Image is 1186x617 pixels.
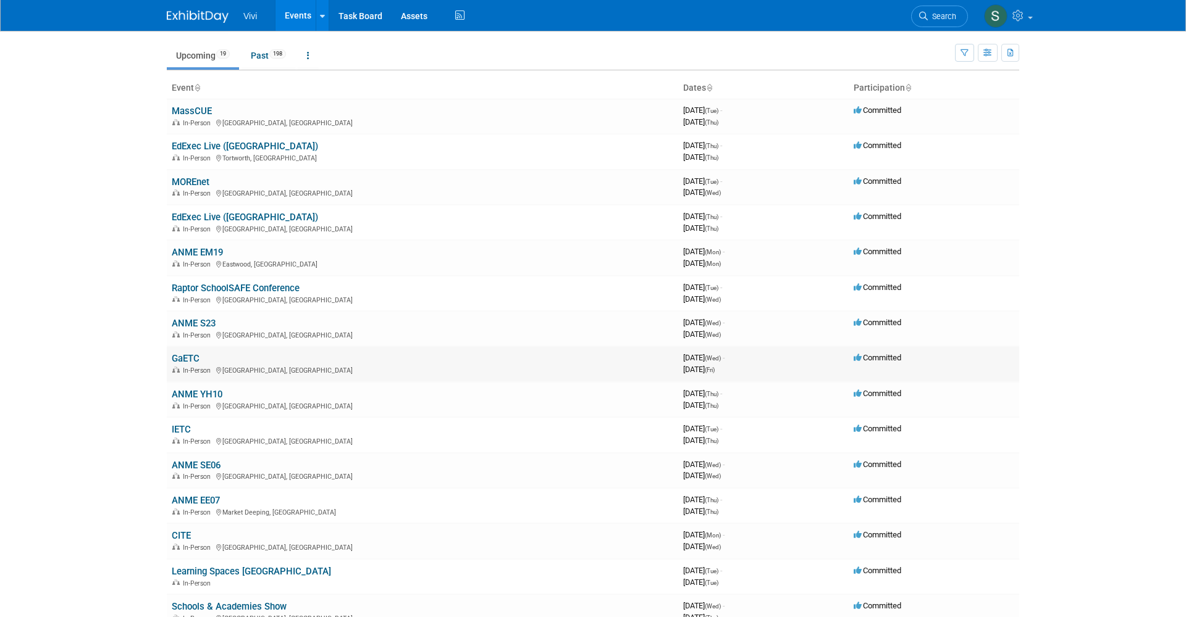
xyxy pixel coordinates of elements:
span: [DATE] [683,530,725,539]
div: [GEOGRAPHIC_DATA], [GEOGRAPHIC_DATA] [172,117,673,127]
span: [DATE] [683,141,722,150]
a: Sort by Start Date [706,83,712,93]
img: In-Person Event [172,579,180,586]
span: - [720,495,722,504]
span: - [720,389,722,398]
img: In-Person Event [172,331,180,337]
a: Sort by Participation Type [905,83,911,93]
span: [DATE] [683,106,722,115]
a: ANME EE07 [172,495,220,506]
img: In-Person Event [172,437,180,444]
span: [DATE] [683,318,725,327]
a: GaETC [172,353,200,364]
span: (Thu) [705,225,718,232]
span: (Thu) [705,154,718,161]
span: [DATE] [683,176,722,186]
span: 198 [269,49,286,59]
span: [DATE] [683,188,721,197]
a: Sort by Event Name [194,83,200,93]
span: [DATE] [683,365,715,374]
th: Dates [678,78,849,99]
div: Market Deeping, [GEOGRAPHIC_DATA] [172,507,673,516]
span: - [723,247,725,256]
span: Committed [854,530,901,539]
a: MassCUE [172,106,212,117]
div: [GEOGRAPHIC_DATA], [GEOGRAPHIC_DATA] [172,471,673,481]
span: In-Person [183,366,214,375]
img: In-Person Event [172,402,180,408]
span: [DATE] [683,283,722,292]
span: (Mon) [705,260,721,267]
span: [DATE] [683,471,721,480]
span: [DATE] [683,424,722,433]
span: In-Person [183,402,214,410]
div: Tortworth, [GEOGRAPHIC_DATA] [172,152,673,162]
img: ExhibitDay [167,10,229,23]
img: In-Person Event [172,366,180,373]
span: - [723,530,725,539]
span: Committed [854,601,901,610]
span: In-Person [183,473,214,481]
span: [DATE] [683,578,718,587]
span: (Thu) [705,497,718,503]
a: CITE [172,530,191,541]
span: - [720,424,722,433]
span: (Wed) [705,296,721,303]
div: [GEOGRAPHIC_DATA], [GEOGRAPHIC_DATA] [172,542,673,552]
span: - [723,601,725,610]
span: (Wed) [705,189,721,196]
div: [GEOGRAPHIC_DATA], [GEOGRAPHIC_DATA] [172,223,673,233]
span: Committed [854,176,901,186]
span: Committed [854,389,901,398]
div: [GEOGRAPHIC_DATA], [GEOGRAPHIC_DATA] [172,436,673,445]
span: (Wed) [705,603,721,610]
span: (Tue) [705,284,718,291]
span: [DATE] [683,566,722,575]
span: [DATE] [683,507,718,516]
span: (Tue) [705,579,718,586]
span: - [723,353,725,362]
a: Raptor SchoolSAFE Conference [172,283,300,294]
img: In-Person Event [172,119,180,125]
span: 19 [216,49,230,59]
div: [GEOGRAPHIC_DATA], [GEOGRAPHIC_DATA] [172,400,673,410]
span: (Thu) [705,402,718,409]
span: - [723,318,725,327]
span: Committed [854,106,901,115]
span: (Thu) [705,119,718,126]
span: Committed [854,495,901,504]
span: Committed [854,283,901,292]
span: (Tue) [705,107,718,114]
img: Sara Membreno [984,4,1007,28]
span: [DATE] [683,329,721,339]
span: (Thu) [705,391,718,397]
span: In-Person [183,579,214,587]
span: (Thu) [705,508,718,515]
img: In-Person Event [172,473,180,479]
span: Committed [854,460,901,469]
span: - [720,141,722,150]
th: Event [167,78,678,99]
span: In-Person [183,260,214,268]
span: [DATE] [683,389,722,398]
span: [DATE] [683,294,721,304]
span: - [720,212,722,221]
span: Committed [854,353,901,362]
div: [GEOGRAPHIC_DATA], [GEOGRAPHIC_DATA] [172,188,673,197]
span: [DATE] [683,436,718,445]
div: [GEOGRAPHIC_DATA], [GEOGRAPHIC_DATA] [172,294,673,304]
span: (Mon) [705,532,721,539]
span: In-Person [183,119,214,127]
a: Past198 [242,44,295,67]
span: [DATE] [683,259,721,268]
span: (Wed) [705,473,721,479]
span: [DATE] [683,247,725,256]
span: [DATE] [683,400,718,410]
span: - [720,106,722,115]
a: Search [911,6,968,27]
span: In-Person [183,189,214,197]
span: (Wed) [705,462,721,468]
a: Learning Spaces [GEOGRAPHIC_DATA] [172,566,331,577]
span: [DATE] [683,542,721,551]
span: (Wed) [705,331,721,338]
